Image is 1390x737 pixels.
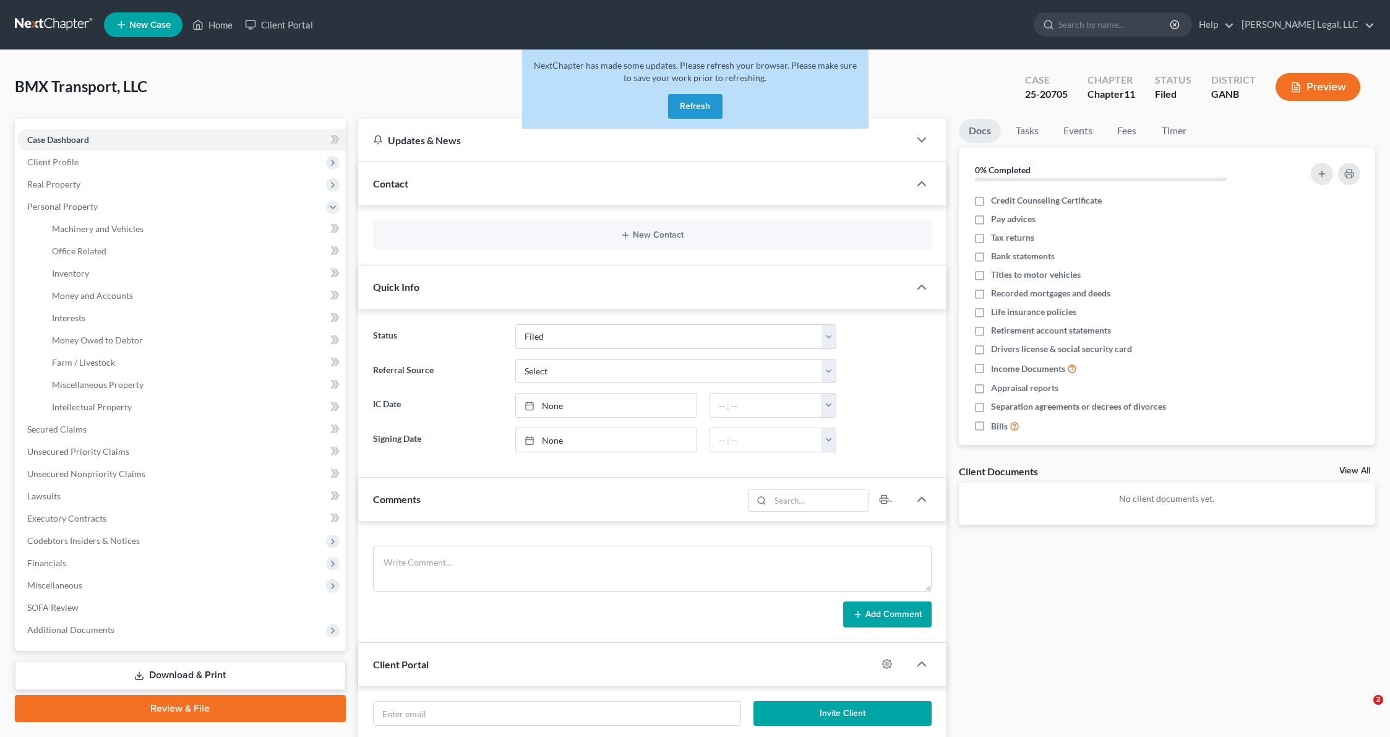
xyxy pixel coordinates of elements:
span: Office Related [52,246,106,256]
span: Separation agreements or decrees of divorces [991,400,1166,413]
a: SOFA Review [17,597,346,619]
span: Comments [373,493,421,505]
span: Executory Contracts [27,513,106,524]
a: None [516,428,697,452]
a: Docs [959,119,1001,143]
span: Machinery and Vehicles [52,223,144,234]
input: Enter email [374,702,740,725]
a: View All [1339,467,1370,475]
a: None [516,394,697,417]
span: Titles to motor vehicles [991,269,1081,281]
a: Unsecured Priority Claims [17,441,346,463]
span: Unsecured Priority Claims [27,446,129,457]
input: -- : -- [710,428,822,452]
p: No client documents yet. [969,493,1365,505]
button: New Contact [383,230,922,240]
label: Signing Date [367,428,510,452]
div: 25-20705 [1025,87,1068,101]
span: Personal Property [27,201,98,212]
span: Quick Info [373,281,419,293]
a: Machinery and Vehicles [42,218,346,240]
span: Pay advices [991,213,1036,225]
span: Life insurance policies [991,306,1076,318]
span: Money and Accounts [52,290,133,301]
span: Additional Documents [27,624,114,635]
a: Money Owed to Debtor [42,329,346,351]
span: SOFA Review [27,602,79,613]
a: Unsecured Nonpriority Claims [17,463,346,485]
span: Unsecured Nonpriority Claims [27,468,145,479]
div: Updates & News [373,134,894,147]
span: Income Documents [991,363,1065,375]
span: Miscellaneous Property [52,379,144,390]
span: BMX Transport, LLC [15,77,147,95]
a: Timer [1152,119,1196,143]
button: Add Comment [843,601,932,627]
div: District [1211,73,1256,87]
span: Bank statements [991,250,1055,262]
a: Tasks [1006,119,1049,143]
a: Home [186,14,239,36]
iframe: Intercom live chat [1348,695,1378,725]
span: Recorded mortgages and deeds [991,287,1110,300]
span: Real Property [27,179,80,189]
div: GANB [1211,87,1256,101]
span: Tax returns [991,231,1034,244]
span: New Case [129,20,171,30]
a: Case Dashboard [17,129,346,151]
a: Office Related [42,240,346,262]
div: Chapter [1088,87,1135,101]
span: Financials [27,558,66,568]
strong: 0% Completed [975,165,1031,175]
span: Case Dashboard [27,134,89,145]
a: Lawsuits [17,485,346,507]
a: Review & File [15,695,346,722]
span: Bills [991,420,1008,433]
div: Status [1155,73,1191,87]
a: Executory Contracts [17,507,346,530]
span: Inventory [52,268,89,278]
span: Appraisal reports [991,382,1058,394]
button: Refresh [668,94,723,119]
a: Fees [1107,119,1147,143]
label: IC Date [367,393,510,418]
div: Case [1025,73,1068,87]
span: Codebtors Insiders & Notices [27,535,140,546]
div: Filed [1155,87,1191,101]
a: [PERSON_NAME] Legal, LLC [1235,14,1375,36]
a: Money and Accounts [42,285,346,307]
span: 2 [1373,695,1383,705]
label: Referral Source [367,359,510,384]
span: Intellectual Property [52,402,132,412]
a: Interests [42,307,346,329]
span: Money Owed to Debtor [52,335,143,345]
span: Miscellaneous [27,580,82,590]
span: Credit Counseling Certificate [991,194,1102,207]
button: Preview [1276,73,1360,101]
span: Drivers license & social security card [991,343,1132,355]
span: Client Profile [27,157,79,167]
a: Download & Print [15,661,346,690]
input: Search... [770,490,869,511]
input: Search by name... [1058,13,1172,36]
a: Miscellaneous Property [42,374,346,396]
a: Events [1053,119,1102,143]
span: Client Portal [373,658,429,670]
a: Farm / Livestock [42,351,346,374]
div: Client Documents [959,465,1038,478]
a: Secured Claims [17,418,346,441]
a: Client Portal [239,14,319,36]
span: Lawsuits [27,491,61,501]
div: Chapter [1088,73,1135,87]
label: Status [367,324,510,349]
span: 11 [1124,88,1135,100]
span: Farm / Livestock [52,357,115,368]
span: NextChapter has made some updates. Please refresh your browser. Please make sure to save your wor... [534,60,857,83]
a: Inventory [42,262,346,285]
span: Contact [373,178,408,189]
span: Retirement account statements [991,324,1111,337]
button: Invite Client [753,701,932,726]
a: Help [1193,14,1234,36]
input: -- : -- [710,394,822,417]
span: Interests [52,312,85,323]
